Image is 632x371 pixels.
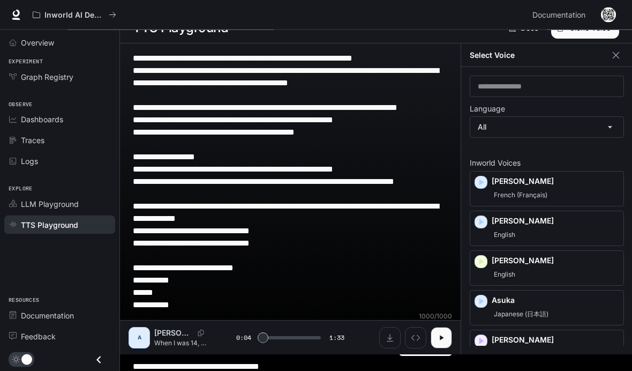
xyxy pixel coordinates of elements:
[236,333,251,344] span: 0:04
[4,327,115,346] a: Feedback
[379,328,401,349] button: Download audio
[470,117,623,138] div: All
[21,155,38,167] span: Logs
[492,269,517,281] span: English
[492,256,619,266] p: [PERSON_NAME]
[470,106,505,113] p: Language
[598,4,619,26] button: User avatar
[21,71,73,83] span: Graph Registry
[492,189,550,202] span: French (Français)
[4,131,115,150] a: Traces
[21,219,78,231] span: TTS Playground
[492,216,619,227] p: [PERSON_NAME]
[4,216,115,234] a: TTS Playground
[21,135,44,146] span: Traces
[21,310,74,321] span: Documentation
[532,9,585,22] span: Documentation
[21,331,56,342] span: Feedback
[4,68,115,86] a: Graph Registry
[405,328,426,349] button: Inspect
[4,33,115,52] a: Overview
[4,306,115,325] a: Documentation
[4,195,115,213] a: LLM Playground
[4,152,115,170] a: Logs
[87,349,111,371] button: Close drawer
[492,176,619,187] p: [PERSON_NAME]
[21,37,54,48] span: Overview
[154,339,210,348] p: When I was 14, my family moved into a big, old house in the country. It was the kind of place tha...
[492,229,517,242] span: English
[28,4,121,26] button: All workspaces
[492,335,619,346] p: [PERSON_NAME]
[492,295,619,306] p: Asuka
[492,308,551,321] span: Japanese (日本語)
[601,8,616,23] img: User avatar
[154,328,193,339] p: [PERSON_NAME]
[44,11,104,20] p: Inworld AI Demos
[193,330,208,337] button: Copy Voice ID
[329,333,344,344] span: 1:33
[131,330,148,347] div: A
[21,353,32,365] span: Dark mode toggle
[4,110,115,129] a: Dashboards
[21,198,79,210] span: LLM Playground
[21,114,63,125] span: Dashboards
[470,160,624,167] p: Inworld Voices
[528,4,593,26] a: Documentation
